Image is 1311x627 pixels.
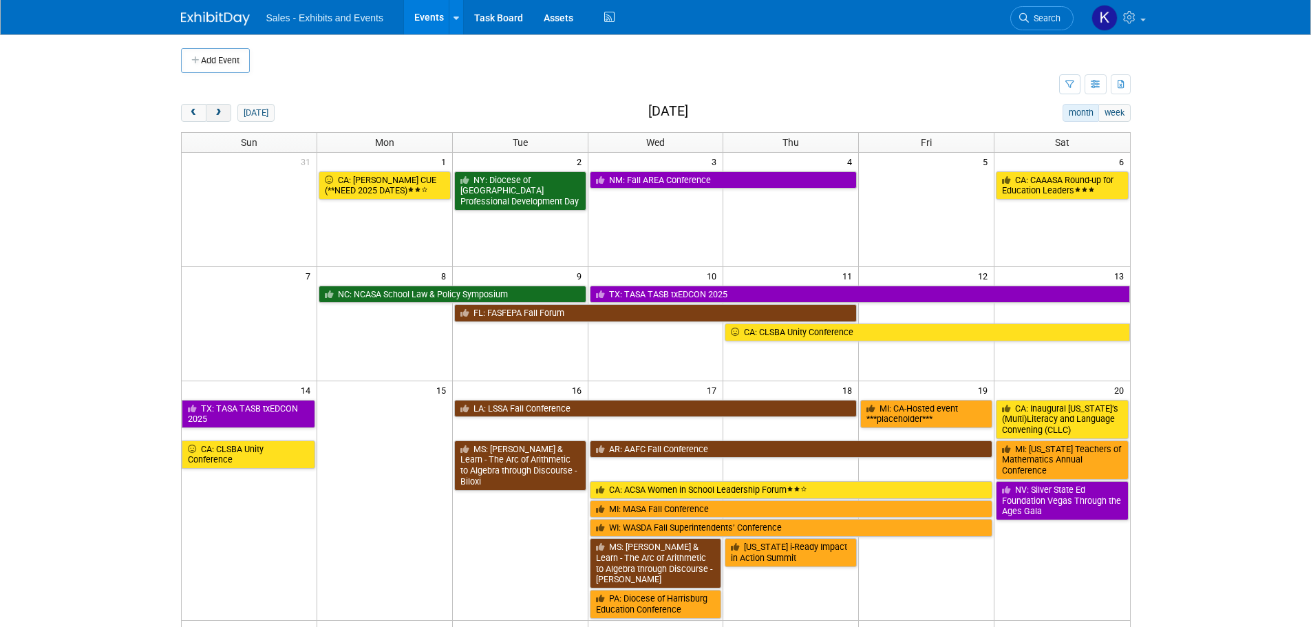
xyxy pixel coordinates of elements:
a: CA: [PERSON_NAME] CUE (**NEED 2025 DATES) [319,171,451,200]
a: MI: [US_STATE] Teachers of Mathematics Annual Conference [996,440,1128,480]
button: Add Event [181,48,250,73]
h2: [DATE] [648,104,688,119]
span: Mon [375,137,394,148]
a: TX: TASA TASB txEDCON 2025 [182,400,315,428]
a: NM: Fall AREA Conference [590,171,857,189]
span: 20 [1113,381,1130,398]
a: FL: FASFEPA Fall Forum [454,304,857,322]
span: 8 [440,267,452,284]
a: Search [1010,6,1074,30]
span: 3 [710,153,723,170]
a: WI: WASDA Fall Superintendents’ Conference [590,519,993,537]
img: Kara Haven [1091,5,1118,31]
a: CA: CLSBA Unity Conference [182,440,315,469]
span: Sat [1055,137,1069,148]
button: week [1098,104,1130,122]
a: NC: NCASA School Law & Policy Symposium [319,286,586,304]
span: 18 [841,381,858,398]
span: Search [1029,13,1060,23]
button: month [1063,104,1099,122]
a: PA: Diocese of Harrisburg Education Conference [590,590,722,618]
span: 19 [977,381,994,398]
a: MS: [PERSON_NAME] & Learn - The Arc of Arithmetic to Algebra through Discourse - [PERSON_NAME] [590,538,722,588]
span: 4 [846,153,858,170]
a: NV: Silver State Ed Foundation Vegas Through the Ages Gala [996,481,1128,520]
a: CA: CLSBA Unity Conference [725,323,1129,341]
a: TX: TASA TASB txEDCON 2025 [590,286,1130,304]
a: CA: CAAASA Round-up for Education Leaders [996,171,1128,200]
span: 2 [575,153,588,170]
a: CA: ACSA Women in School Leadership Forum [590,481,993,499]
span: 7 [304,267,317,284]
button: next [206,104,231,122]
span: 16 [571,381,588,398]
button: [DATE] [237,104,274,122]
span: Thu [782,137,799,148]
a: [US_STATE] i-Ready Impact in Action Summit [725,538,857,566]
a: AR: AAFC Fall Conference [590,440,993,458]
span: 31 [299,153,317,170]
img: ExhibitDay [181,12,250,25]
span: 14 [299,381,317,398]
a: MI: MASA Fall Conference [590,500,993,518]
span: 12 [977,267,994,284]
span: 17 [705,381,723,398]
a: MS: [PERSON_NAME] & Learn - The Arc of Arithmetic to Algebra through Discourse - Biloxi [454,440,586,491]
span: 9 [575,267,588,284]
button: prev [181,104,206,122]
a: CA: Inaugural [US_STATE]’s (Multi)Literacy and Language Convening (CLLC) [996,400,1128,439]
span: 11 [841,267,858,284]
span: 10 [705,267,723,284]
span: Tue [513,137,528,148]
span: 5 [981,153,994,170]
a: MI: CA-Hosted event ***placeholder*** [860,400,992,428]
span: Fri [921,137,932,148]
span: 1 [440,153,452,170]
span: 15 [435,381,452,398]
span: 13 [1113,267,1130,284]
span: 6 [1118,153,1130,170]
span: Sun [241,137,257,148]
span: Sales - Exhibits and Events [266,12,383,23]
span: Wed [646,137,665,148]
a: NY: Diocese of [GEOGRAPHIC_DATA] Professional Development Day [454,171,586,211]
a: LA: LSSA Fall Conference [454,400,857,418]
